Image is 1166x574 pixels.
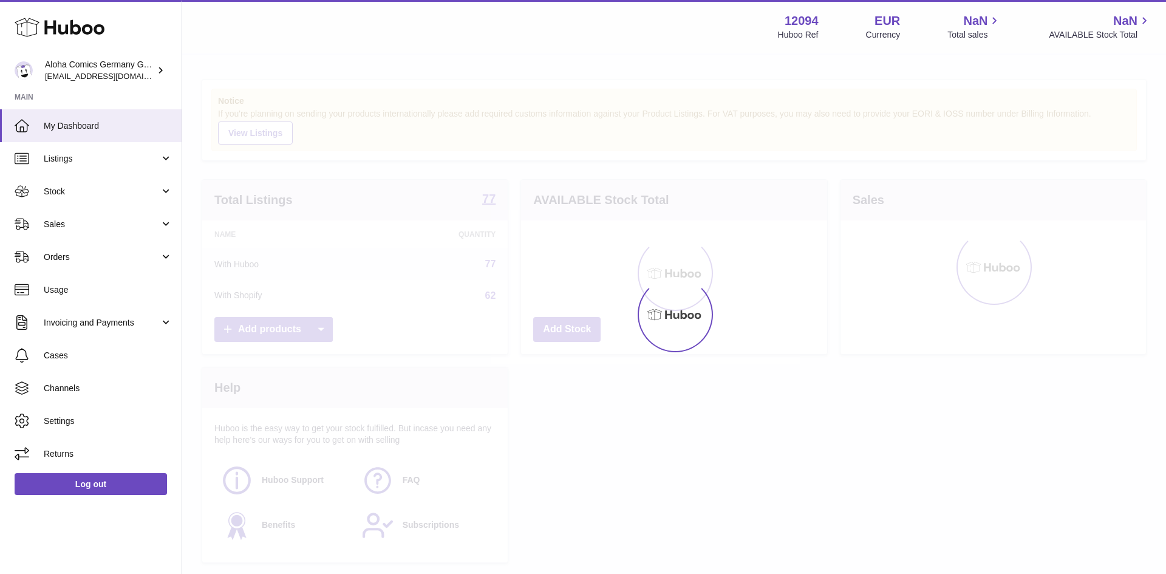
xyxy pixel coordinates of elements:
span: Orders [44,251,160,263]
a: NaN AVAILABLE Stock Total [1049,13,1151,41]
div: Aloha Comics Germany GmbH [45,59,154,82]
span: Stock [44,186,160,197]
span: Invoicing and Payments [44,317,160,329]
span: NaN [963,13,987,29]
span: Channels [44,383,172,394]
span: Usage [44,284,172,296]
span: Total sales [947,29,1001,41]
span: NaN [1113,13,1137,29]
a: NaN Total sales [947,13,1001,41]
span: Listings [44,153,160,165]
span: [EMAIL_ADDRESS][DOMAIN_NAME] [45,71,179,81]
strong: 12094 [785,13,819,29]
span: AVAILABLE Stock Total [1049,29,1151,41]
a: Log out [15,473,167,495]
img: internalAdmin-12094@internal.huboo.com [15,61,33,80]
span: My Dashboard [44,120,172,132]
div: Huboo Ref [778,29,819,41]
span: Sales [44,219,160,230]
span: Cases [44,350,172,361]
strong: EUR [874,13,900,29]
span: Settings [44,415,172,427]
div: Currency [866,29,901,41]
span: Returns [44,448,172,460]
